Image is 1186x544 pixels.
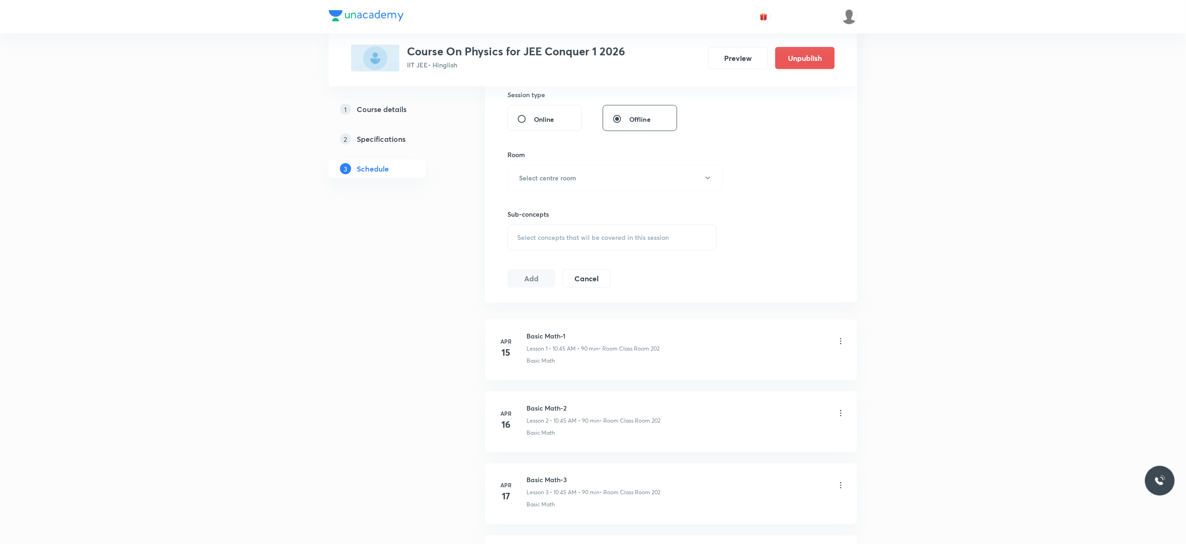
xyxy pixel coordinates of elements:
p: IIT JEE • Hinglish [407,60,625,70]
a: 1Course details [329,100,455,119]
h6: Apr [497,481,515,490]
p: 3 [340,163,351,174]
h6: Basic Math-1 [526,331,660,341]
h6: Basic Math-2 [526,403,660,413]
h6: Basic Math-3 [526,475,660,485]
p: • Room Class Room 202 [600,489,660,497]
h4: 17 [497,490,515,504]
h3: Course On Physics for JEE Conquer 1 2026 [407,45,625,58]
p: 2 [340,133,351,145]
h4: 15 [497,345,515,359]
p: Lesson 2 • 10:45 AM • 90 min [526,417,600,425]
span: Online [534,114,554,124]
button: Select centre room [507,165,723,191]
h5: Course details [357,104,406,115]
p: Lesson 1 • 10:45 AM • 90 min [526,345,599,353]
h6: Apr [497,337,515,345]
p: Lesson 3 • 10:45 AM • 90 min [526,489,600,497]
img: ttu [1154,475,1166,486]
h5: Schedule [357,163,389,174]
button: Cancel [563,269,611,288]
p: Basic Math [526,429,555,437]
img: Anuruddha Kumar [841,9,857,25]
span: Select concepts that wil be covered in this session [517,234,669,241]
button: Preview [708,47,768,69]
span: Offline [629,114,651,124]
p: • Room Class Room 202 [600,417,660,425]
h6: Sub-concepts [507,209,717,219]
h6: Select centre room [519,173,576,183]
img: 89A92C50-0B86-4D3E-8595-8A274224C60D_plus.png [351,45,400,72]
p: 1 [340,104,351,115]
h6: Session type [507,90,545,100]
h5: Specifications [357,133,406,145]
img: Company Logo [329,10,404,21]
button: Unpublish [775,47,835,69]
p: • Room Class Room 202 [599,345,660,353]
p: Basic Math [526,501,555,509]
a: Company Logo [329,10,404,24]
h6: Room [507,150,525,159]
a: 2Specifications [329,130,455,148]
h6: Apr [497,409,515,418]
p: Basic Math [526,357,555,365]
button: avatar [756,9,771,24]
h4: 16 [497,418,515,431]
button: Add [507,269,555,288]
img: avatar [760,13,768,21]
